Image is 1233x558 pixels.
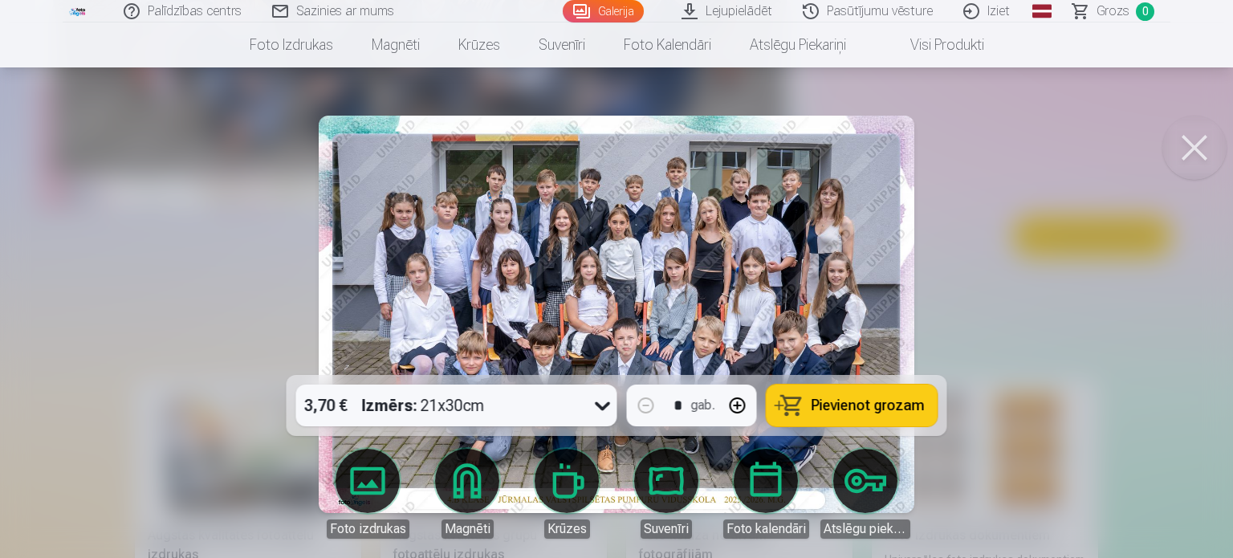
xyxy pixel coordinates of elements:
[604,22,730,67] a: Foto kalendāri
[1097,2,1129,21] span: Grozs
[230,22,352,67] a: Foto izdrukas
[730,22,865,67] a: Atslēgu piekariņi
[69,6,87,16] img: /fa3
[439,22,519,67] a: Krūzes
[519,22,604,67] a: Suvenīri
[352,22,439,67] a: Magnēti
[865,22,1003,67] a: Visi produkti
[1136,2,1154,21] span: 0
